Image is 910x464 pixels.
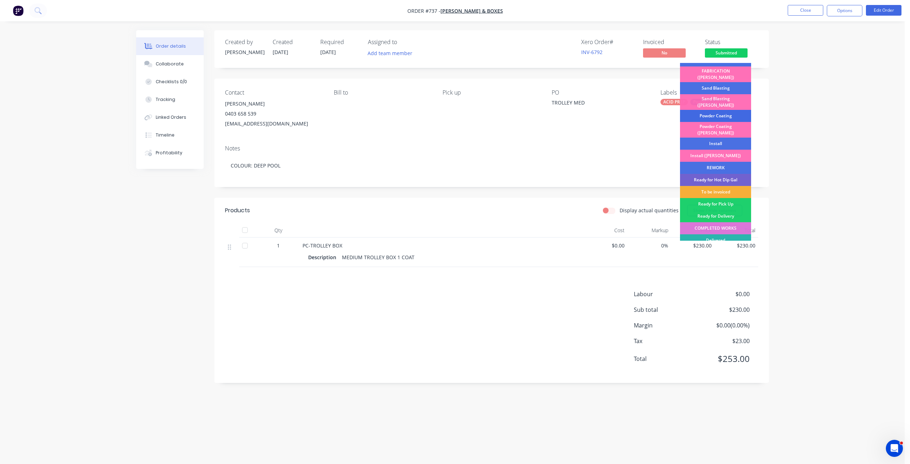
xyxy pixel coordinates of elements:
button: Close [788,5,823,16]
div: Install [680,138,751,150]
div: Markup [627,223,671,238]
button: Profitability [136,144,204,162]
div: COLOUR: DEEP POOL [225,155,758,176]
div: [PERSON_NAME] [225,48,264,56]
div: Qty [257,223,300,238]
span: Labour [634,290,697,298]
div: Ready for Pick Up [680,198,751,210]
iframe: Intercom live chat [886,440,903,457]
div: Cost [584,223,628,238]
span: $230.00 [697,305,749,314]
div: Collaborate [156,61,184,67]
div: Powder Coating [680,110,751,122]
button: Options [827,5,862,16]
span: PC-TROLLEY BOX [303,242,342,249]
button: Order details [136,37,204,55]
span: $23.00 [697,337,749,345]
div: To be invoiced [680,186,751,198]
div: [PERSON_NAME] [225,99,322,109]
div: Notes [225,145,758,152]
div: PO [552,89,649,96]
div: TROLLEY MED [552,99,641,109]
div: Price [671,223,715,238]
div: COMPLETED WORKS [680,222,751,234]
div: Install ([PERSON_NAME]) [680,150,751,162]
span: 1 [277,242,280,249]
div: ACID PREP [660,99,688,105]
div: [EMAIL_ADDRESS][DOMAIN_NAME] [225,119,322,129]
div: Created by [225,39,264,46]
div: Status [705,39,758,46]
div: Created [273,39,312,46]
button: Edit Order [866,5,901,16]
div: Pick up [443,89,540,96]
span: $0.00 ( 0.00 %) [697,321,749,330]
button: Submitted [705,48,748,59]
div: Sand Blasting [680,82,751,94]
a: INV-6792 [581,49,603,55]
button: Add team member [368,48,416,58]
button: Add team member [364,48,416,58]
div: Products [225,206,250,215]
div: Invoiced [643,39,696,46]
div: Linked Orders [156,114,186,121]
span: [DATE] [320,49,336,55]
span: Order #737 - [407,7,440,14]
div: MEDIUM TROLLEY BOX 1 COAT [339,252,417,262]
span: $230.00 [674,242,712,249]
span: Margin [634,321,697,330]
span: $0.00 [587,242,625,249]
div: Xero Order # [581,39,635,46]
div: REWORK [680,162,751,174]
div: Timeline [156,132,175,138]
span: $230.00 [717,242,755,249]
div: Delivered [680,234,751,246]
button: Linked Orders [136,108,204,126]
span: [DATE] [273,49,288,55]
a: [PERSON_NAME] & Boxes [440,7,503,14]
div: Checklists 0/0 [156,79,187,85]
div: FABRICATION ([PERSON_NAME]) [680,66,751,82]
div: Ready for Hot Dip Gal [680,174,751,186]
span: Total [634,354,697,363]
div: Powder Coating ([PERSON_NAME]) [680,122,751,138]
span: $0.00 [697,290,749,298]
div: Assigned to [368,39,439,46]
button: Tracking [136,91,204,108]
div: Description [308,252,339,262]
div: Bill to [334,89,431,96]
div: Required [320,39,359,46]
span: Tax [634,337,697,345]
span: No [643,48,686,57]
span: Sub total [634,305,697,314]
div: Contact [225,89,322,96]
img: Factory [13,5,23,16]
span: Submitted [705,48,748,57]
label: Display actual quantities [620,207,679,214]
button: Checklists 0/0 [136,73,204,91]
div: Order details [156,43,186,49]
div: [PERSON_NAME]0403 658 539[EMAIL_ADDRESS][DOMAIN_NAME] [225,99,322,129]
span: $253.00 [697,352,749,365]
div: Profitability [156,150,182,156]
div: Tracking [156,96,175,103]
button: Timeline [136,126,204,144]
span: 0% [630,242,668,249]
div: Sand Blasting ([PERSON_NAME]) [680,94,751,110]
div: Labels [660,89,758,96]
div: 0403 658 539 [225,109,322,119]
button: Collaborate [136,55,204,73]
div: Ready for Delivery [680,210,751,222]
